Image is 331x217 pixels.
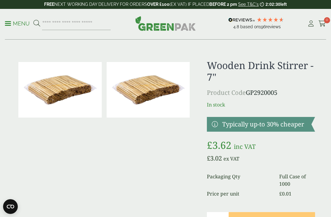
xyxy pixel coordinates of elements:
img: Download (1) [18,62,102,118]
span: 4.8 [233,24,240,29]
a: See T&C's [238,2,259,7]
span: £ [207,154,210,162]
span: 2:02:30 [265,2,280,7]
dt: Price per unit [207,190,272,197]
a: 0 [318,19,326,28]
span: £ [279,190,282,197]
h1: Wooden Drink Stirrer - 7" [207,60,315,83]
bdi: 3.02 [207,154,222,162]
span: 0 [324,17,330,23]
bdi: 3.62 [207,138,231,152]
bdi: 0.01 [279,190,291,197]
i: Cart [318,21,326,27]
dt: Packaging Qty [207,173,272,188]
img: Wooden Drink Stirrer Full Case 0 [107,62,190,118]
span: 196 [259,24,266,29]
span: £ [207,138,212,152]
button: Open CMP widget [3,199,18,214]
span: ex VAT [223,155,239,162]
strong: FREE [44,2,54,7]
p: In stock [207,101,315,108]
a: Menu [5,20,30,26]
span: inc VAT [234,142,256,151]
strong: BEFORE 2 pm [209,2,237,7]
span: reviews [266,24,281,29]
span: left [280,2,287,7]
p: GP2920005 [207,88,315,97]
img: GreenPak Supplies [135,16,196,31]
p: Menu [5,20,30,27]
div: 4.79 Stars [257,17,284,22]
span: Product Code [207,88,246,97]
i: My Account [307,21,315,27]
dd: Full Case of 1000 [279,173,315,188]
strong: OVER £100 [147,2,169,7]
img: REVIEWS.io [228,18,255,22]
span: Based on [240,24,259,29]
